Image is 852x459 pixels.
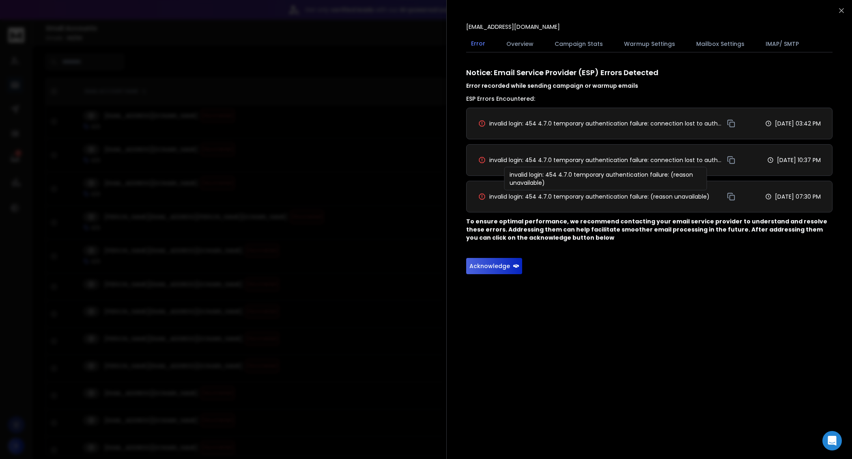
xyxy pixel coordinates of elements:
div: Open Intercom Messenger [822,431,842,450]
button: Overview [501,35,538,53]
button: Campaign Stats [550,35,608,53]
span: invalid login: 454 4.7.0 temporary authentication failure: connection lost to authentication server [489,119,723,128]
p: [DATE] 03:42 PM [775,119,821,128]
button: Mailbox Settings [691,35,749,53]
button: Error [466,35,490,53]
div: invalid login: 454 4.7.0 temporary authentication failure: (reason unavailable) [504,167,707,191]
h3: ESP Errors Encountered: [466,95,833,103]
button: Acknowledge [466,258,522,274]
p: [EMAIL_ADDRESS][DOMAIN_NAME] [466,23,560,31]
h4: Error recorded while sending campaign or warmup emails [466,82,833,90]
p: To ensure optimal performance, we recommend contacting your email service provider to understand ... [466,217,833,242]
button: Warmup Settings [619,35,680,53]
p: [DATE] 10:37 PM [777,156,821,164]
h1: Notice: Email Service Provider (ESP) Errors Detected [466,67,833,90]
span: invalid login: 454 4.7.0 temporary authentication failure: (reason unavailable) [489,193,710,201]
button: IMAP/ SMTP [761,35,804,53]
p: [DATE] 07:30 PM [775,193,821,201]
span: invalid login: 454 4.7.0 temporary authentication failure: connection lost to authentication server [489,156,723,164]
